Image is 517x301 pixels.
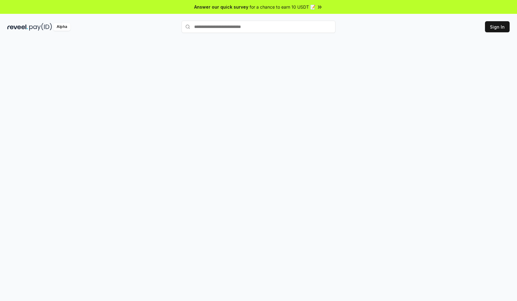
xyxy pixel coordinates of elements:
[250,4,315,10] span: for a chance to earn 10 USDT 📝
[7,23,28,31] img: reveel_dark
[194,4,248,10] span: Answer our quick survey
[53,23,70,31] div: Alpha
[29,23,52,31] img: pay_id
[485,21,510,32] button: Sign In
